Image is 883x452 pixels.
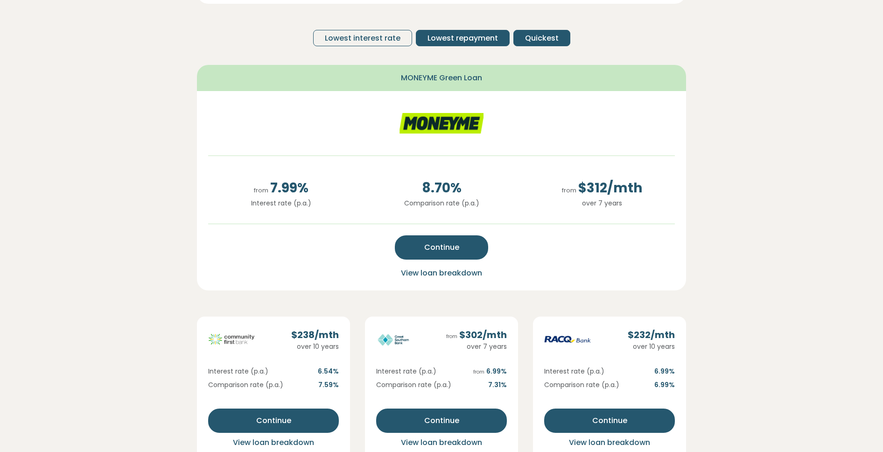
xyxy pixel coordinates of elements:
p: over 7 years [529,198,675,208]
span: 6.99 % [654,380,675,390]
span: Continue [424,242,459,253]
button: Lowest repayment [416,30,510,46]
span: from [473,368,484,375]
span: View loan breakdown [401,268,482,278]
button: View loan breakdown [376,437,507,449]
span: Interest rate (p.a.) [544,367,604,376]
span: View loan breakdown [233,437,314,448]
span: Interest rate (p.a.) [208,367,268,376]
div: over 7 years [446,342,507,352]
button: Continue [376,409,507,433]
span: Comparison rate (p.a.) [208,380,283,390]
span: Interest rate (p.a.) [376,367,436,376]
div: over 10 years [628,342,675,352]
button: Lowest interest rate [313,30,412,46]
p: Comparison rate (p.a.) [369,198,514,208]
img: racq-personal logo [544,328,591,351]
span: Comparison rate (p.a.) [376,380,451,390]
button: Continue [544,409,675,433]
p: Interest rate (p.a.) [208,198,354,208]
img: great-southern logo [376,328,423,351]
span: Quickest [525,33,559,44]
span: 8.70 % [369,178,514,198]
button: View loan breakdown [208,437,339,449]
span: Comparison rate (p.a.) [544,380,619,390]
span: Lowest repayment [427,33,498,44]
span: 6.54 % [318,367,339,376]
span: 6.99 % [654,367,675,376]
span: 7.31 % [488,380,507,390]
span: MONEYME Green Loan [401,72,482,84]
button: Continue [208,409,339,433]
span: 7.59 % [318,380,339,390]
span: from [562,186,576,194]
span: from [254,186,268,194]
button: Continue [395,235,488,260]
div: $ 232 /mth [628,328,675,342]
span: Continue [592,415,627,426]
button: View loan breakdown [398,267,485,279]
div: over 10 years [291,342,339,352]
span: from [446,333,457,340]
span: $ 312 /mth [529,178,675,198]
div: $ 302 /mth [446,328,507,342]
button: Quickest [513,30,570,46]
button: View loan breakdown [544,437,675,449]
span: Lowest interest rate [325,33,400,44]
span: Continue [424,415,459,426]
span: View loan breakdown [569,437,650,448]
span: View loan breakdown [401,437,482,448]
div: $ 238 /mth [291,328,339,342]
span: Continue [256,415,291,426]
span: 7.99 % [208,178,354,198]
img: community-first logo [208,328,255,351]
img: moneyme logo [399,102,484,144]
span: 6.99 % [473,367,507,376]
